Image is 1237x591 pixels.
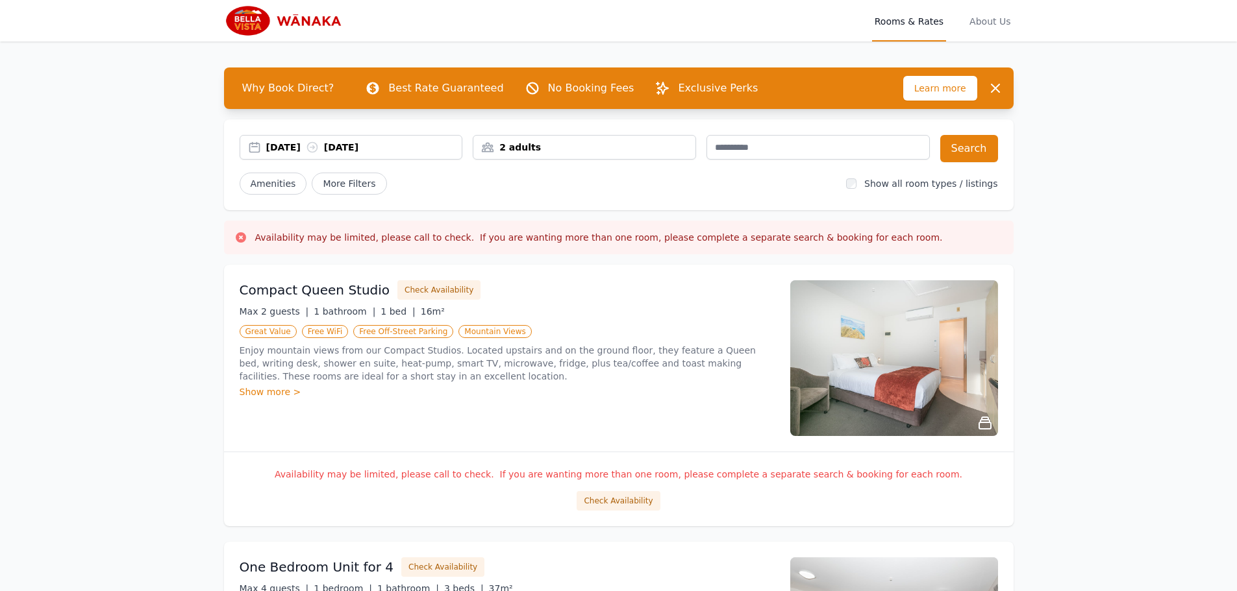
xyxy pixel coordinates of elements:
[473,141,695,154] div: 2 adults
[224,5,349,36] img: Bella Vista Wanaka
[903,76,977,101] span: Learn more
[381,306,415,317] span: 1 bed |
[240,558,394,576] h3: One Bedroom Unit for 4
[312,173,386,195] span: More Filters
[458,325,531,338] span: Mountain Views
[240,173,307,195] button: Amenities
[678,80,758,96] p: Exclusive Perks
[864,178,997,189] label: Show all room types / listings
[240,385,775,398] div: Show more >
[232,75,345,101] span: Why Book Direct?
[240,325,297,338] span: Great Value
[577,491,660,511] button: Check Availability
[240,306,309,317] span: Max 2 guests |
[240,344,775,383] p: Enjoy mountain views from our Compact Studios. Located upstairs and on the ground floor, they fea...
[397,280,481,300] button: Check Availability
[240,281,390,299] h3: Compact Queen Studio
[302,325,349,338] span: Free WiFi
[255,231,943,244] h3: Availability may be limited, please call to check. If you are wanting more than one room, please ...
[421,306,445,317] span: 16m²
[240,468,998,481] p: Availability may be limited, please call to check. If you are wanting more than one room, please ...
[401,557,484,577] button: Check Availability
[548,80,634,96] p: No Booking Fees
[388,80,503,96] p: Best Rate Guaranteed
[353,325,453,338] span: Free Off-Street Parking
[314,306,375,317] span: 1 bathroom |
[266,141,462,154] div: [DATE] [DATE]
[940,135,998,162] button: Search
